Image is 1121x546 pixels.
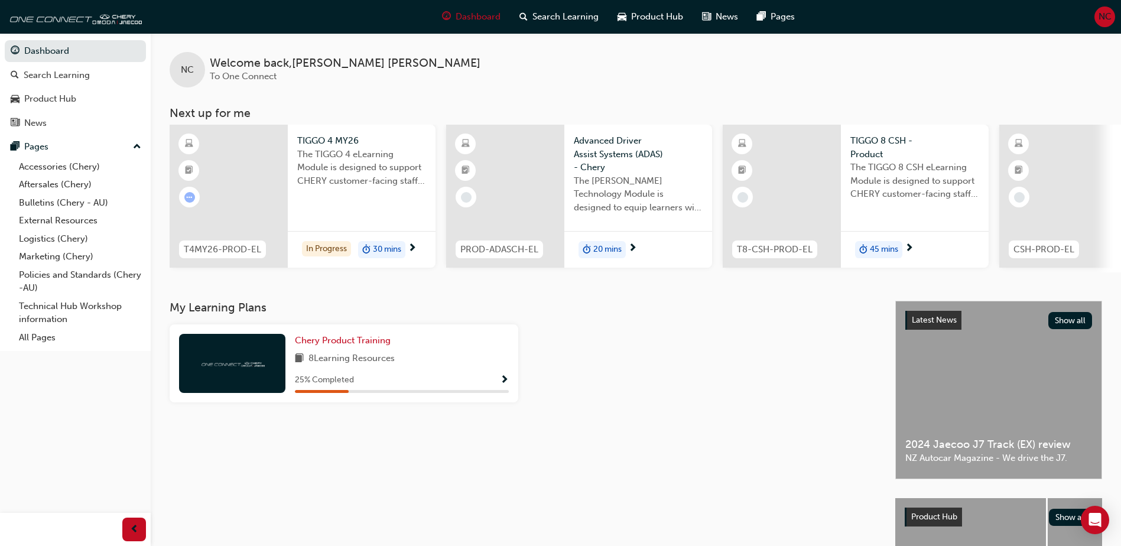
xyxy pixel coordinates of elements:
span: prev-icon [130,522,139,537]
button: Pages [5,136,146,158]
a: Product HubShow all [905,508,1093,526]
span: NC [1099,10,1112,24]
span: TIGGO 8 CSH - Product [850,134,979,161]
span: 45 mins [870,243,898,256]
span: NC [181,63,194,77]
span: book-icon [295,352,304,366]
a: guage-iconDashboard [433,5,510,29]
a: Logistics (Chery) [14,230,146,248]
a: Marketing (Chery) [14,248,146,266]
span: Dashboard [456,10,501,24]
a: PROD-ADASCH-ELAdvanced Driver Assist Systems (ADAS) - CheryThe [PERSON_NAME] Technology Module is... [446,125,712,268]
span: CSH-PROD-EL [1013,243,1074,256]
span: T8-CSH-PROD-EL [737,243,813,256]
img: oneconnect [6,5,142,28]
span: Pages [771,10,795,24]
a: Latest NewsShow all2024 Jaecoo J7 Track (EX) reviewNZ Autocar Magazine - We drive the J7. [895,301,1102,479]
a: car-iconProduct Hub [608,5,693,29]
span: guage-icon [11,46,20,57]
span: search-icon [519,9,528,24]
a: Aftersales (Chery) [14,175,146,194]
img: oneconnect [200,357,265,369]
span: learningRecordVerb_ATTEMPT-icon [184,192,195,203]
a: Technical Hub Workshop information [14,297,146,329]
span: T4MY26-PROD-EL [184,243,261,256]
div: In Progress [302,241,351,257]
a: search-iconSearch Learning [510,5,608,29]
span: Latest News [912,315,957,325]
span: Chery Product Training [295,335,391,346]
span: pages-icon [11,142,20,152]
h3: Next up for me [151,106,1121,120]
a: Latest NewsShow all [905,311,1092,330]
span: 2024 Jaecoo J7 Track (EX) review [905,438,1092,451]
span: car-icon [11,94,20,105]
span: learningResourceType_ELEARNING-icon [462,136,470,152]
a: Chery Product Training [295,334,395,347]
span: learningRecordVerb_NONE-icon [461,192,472,203]
span: learningResourceType_ELEARNING-icon [738,136,746,152]
a: Accessories (Chery) [14,158,146,176]
span: news-icon [11,118,20,129]
span: Show Progress [500,375,509,386]
span: learningResourceType_ELEARNING-icon [1015,136,1023,152]
span: Product Hub [911,512,957,522]
span: booktick-icon [1015,163,1023,178]
span: The TIGGO 8 CSH eLearning Module is designed to support CHERY customer-facing staff with the prod... [850,161,979,201]
span: 20 mins [593,243,622,256]
span: 8 Learning Resources [308,352,395,366]
div: Pages [24,140,48,154]
span: TIGGO 4 MY26 [297,134,426,148]
a: T8-CSH-PROD-ELTIGGO 8 CSH - ProductThe TIGGO 8 CSH eLearning Module is designed to support CHERY ... [723,125,989,268]
a: Product Hub [5,88,146,110]
a: All Pages [14,329,146,347]
a: T4MY26-PROD-ELTIGGO 4 MY26The TIGGO 4 eLearning Module is designed to support CHERY customer-faci... [170,125,436,268]
a: Search Learning [5,64,146,86]
span: duration-icon [859,242,867,258]
a: Dashboard [5,40,146,62]
a: news-iconNews [693,5,748,29]
h3: My Learning Plans [170,301,876,314]
div: Search Learning [24,69,90,82]
span: learningRecordVerb_NONE-icon [1014,192,1025,203]
span: The TIGGO 4 eLearning Module is designed to support CHERY customer-facing staff with the product ... [297,148,426,188]
button: Show Progress [500,373,509,388]
span: booktick-icon [738,163,746,178]
span: Search Learning [532,10,599,24]
span: next-icon [905,243,914,254]
span: Advanced Driver Assist Systems (ADAS) - Chery [574,134,703,174]
button: Show all [1048,312,1093,329]
span: up-icon [133,139,141,155]
span: NZ Autocar Magazine - We drive the J7. [905,451,1092,465]
span: PROD-ADASCH-EL [460,243,538,256]
span: 25 % Completed [295,373,354,387]
button: NC [1094,6,1115,27]
span: guage-icon [442,9,451,24]
button: Show all [1049,509,1093,526]
span: To One Connect [210,71,277,82]
button: DashboardSearch LearningProduct HubNews [5,38,146,136]
span: News [716,10,738,24]
span: learningResourceType_ELEARNING-icon [185,136,193,152]
a: Policies and Standards (Chery -AU) [14,266,146,297]
span: search-icon [11,70,19,81]
span: pages-icon [757,9,766,24]
span: duration-icon [583,242,591,258]
span: news-icon [702,9,711,24]
div: News [24,116,47,130]
span: learningRecordVerb_NONE-icon [737,192,748,203]
a: pages-iconPages [748,5,804,29]
a: Bulletins (Chery - AU) [14,194,146,212]
a: News [5,112,146,134]
span: Welcome back , [PERSON_NAME] [PERSON_NAME] [210,57,480,70]
div: Open Intercom Messenger [1081,506,1109,534]
div: Product Hub [24,92,76,106]
span: booktick-icon [185,163,193,178]
span: duration-icon [362,242,371,258]
span: 30 mins [373,243,401,256]
span: next-icon [408,243,417,254]
span: next-icon [628,243,637,254]
span: booktick-icon [462,163,470,178]
span: Product Hub [631,10,683,24]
